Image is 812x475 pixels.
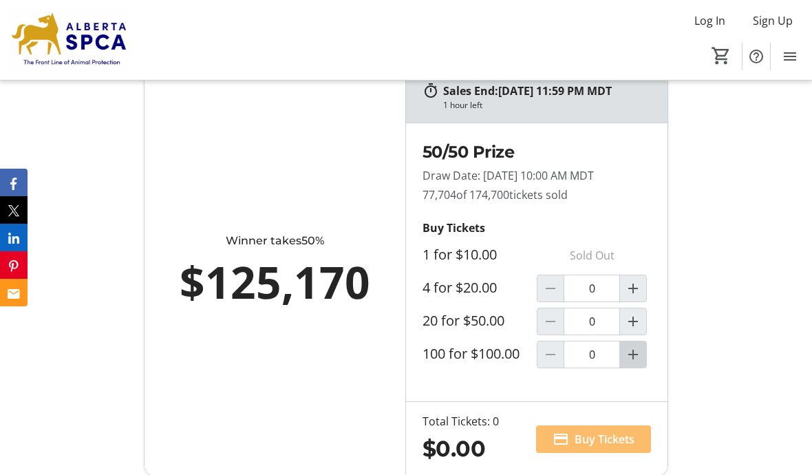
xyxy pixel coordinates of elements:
span: Log In [694,12,725,29]
label: 4 for $20.00 [423,279,497,296]
div: Winner takes [172,233,378,249]
button: Help [742,43,770,70]
button: Increment by one [620,275,646,302]
button: Increment by one [620,341,646,368]
label: 20 for $50.00 [423,313,504,329]
span: of 174,700 [456,187,509,202]
span: 50% [301,234,324,247]
h2: 50/50 Prize [423,140,651,165]
button: Buy Tickets [536,425,651,453]
span: [DATE] 11:59 PM MDT [498,83,612,98]
p: Sold Out [537,242,647,269]
span: Sign Up [753,12,793,29]
img: Alberta SPCA's Logo [8,6,131,74]
strong: Buy Tickets [423,220,485,235]
span: Buy Tickets [575,431,634,447]
button: Increment by one [620,308,646,335]
button: Menu [776,43,804,70]
button: Cart [709,43,734,68]
span: Sales End: [443,83,498,98]
button: Log In [683,10,736,32]
div: Total Tickets: 0 [423,413,499,430]
div: $125,170 [172,249,378,315]
label: 1 for $10.00 [423,246,497,263]
button: Sign Up [742,10,804,32]
label: 100 for $100.00 [423,346,520,362]
div: 1 hour left [443,99,482,112]
p: Draw Date: [DATE] 10:00 AM MDT [423,167,651,184]
div: $0.00 [423,432,499,465]
p: 77,704 tickets sold [423,187,651,203]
